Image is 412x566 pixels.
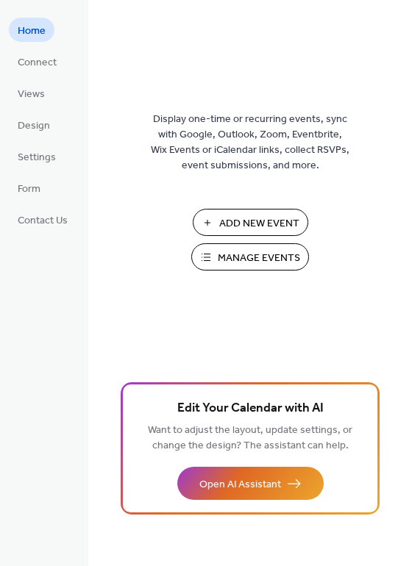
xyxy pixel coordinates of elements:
span: Want to adjust the layout, update settings, or change the design? The assistant can help. [148,420,352,456]
a: Connect [9,49,65,74]
button: Manage Events [191,243,309,271]
a: Views [9,81,54,105]
span: Form [18,182,40,197]
button: Add New Event [193,209,308,236]
span: Connect [18,55,57,71]
a: Form [9,176,49,200]
a: Contact Us [9,207,77,232]
a: Design [9,112,59,137]
span: Edit Your Calendar with AI [177,398,324,419]
span: Settings [18,150,56,165]
span: Display one-time or recurring events, sync with Google, Outlook, Zoom, Eventbrite, Wix Events or ... [151,112,349,173]
span: Open AI Assistant [199,477,281,492]
button: Open AI Assistant [177,467,324,500]
span: Views [18,87,45,102]
a: Settings [9,144,65,168]
span: Design [18,118,50,134]
span: Add New Event [219,216,299,232]
a: Home [9,18,54,42]
span: Home [18,24,46,39]
span: Manage Events [218,251,300,266]
span: Contact Us [18,213,68,229]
